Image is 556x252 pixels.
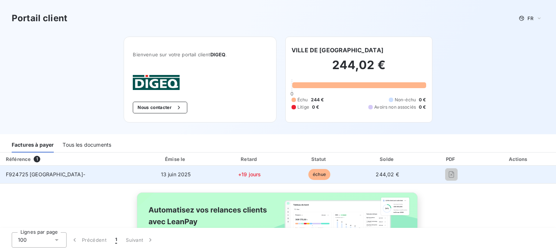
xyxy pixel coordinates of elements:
[67,232,111,248] button: Précédent
[312,104,319,110] span: 0 €
[12,12,67,25] h3: Portail client
[6,156,31,162] div: Référence
[161,171,191,177] span: 13 juin 2025
[308,169,330,180] span: échue
[311,97,324,103] span: 244 €
[297,104,309,110] span: Litige
[419,104,426,110] span: 0 €
[290,91,293,97] span: 0
[527,15,533,21] span: FR
[111,232,121,248] button: 1
[121,232,158,248] button: Suivant
[238,171,261,177] span: +19 jours
[216,155,283,163] div: Retard
[34,156,40,162] span: 1
[286,155,353,163] div: Statut
[419,97,426,103] span: 0 €
[292,58,426,80] h2: 244,02 €
[395,97,416,103] span: Non-échu
[133,102,187,113] button: Nous contacter
[376,171,399,177] span: 244,02 €
[374,104,416,110] span: Avoirs non associés
[297,97,308,103] span: Échu
[63,137,111,153] div: Tous les documents
[210,52,226,57] span: DIGEQ
[139,155,213,163] div: Émise le
[12,137,54,153] div: Factures à payer
[18,236,27,244] span: 100
[133,75,180,90] img: Company logo
[133,52,267,57] span: Bienvenue sur votre portail client .
[115,236,117,244] span: 1
[6,171,85,177] span: F924725 [GEOGRAPHIC_DATA]-
[292,46,383,54] h6: VILLE DE [GEOGRAPHIC_DATA]
[355,155,420,163] div: Solde
[483,155,555,163] div: Actions
[422,155,480,163] div: PDF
